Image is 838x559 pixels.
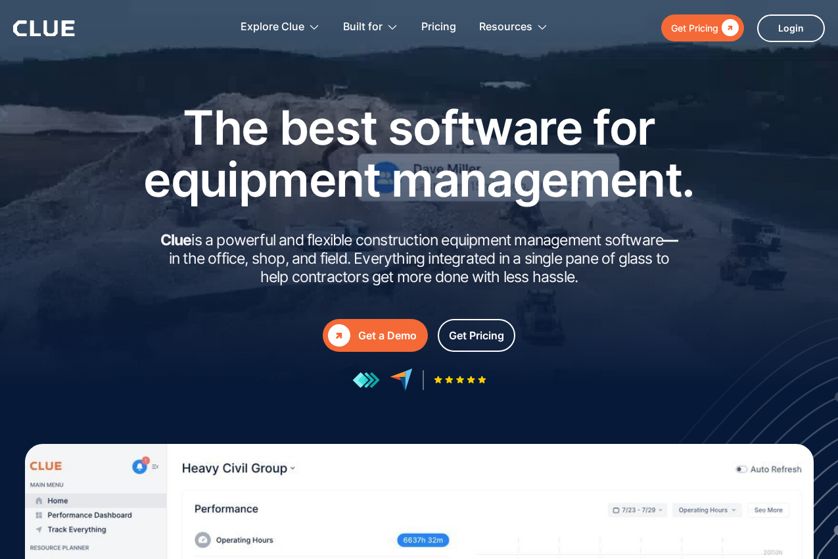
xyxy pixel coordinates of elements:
[671,20,718,36] div: Get Pricing
[449,328,504,344] div: Get Pricing
[328,324,350,347] div: 
[156,231,682,286] h2: is a powerful and flexible construction equipment management software in the office, shop, and fi...
[352,372,380,389] img: reviews at getapp
[434,376,486,384] img: Five-star rating icon
[343,7,383,48] div: Built for
[438,319,515,352] a: Get Pricing
[124,101,715,205] h1: The best software for equipment management.
[663,231,678,249] strong: —
[479,7,532,48] div: Resources
[718,20,739,36] div: 
[358,328,417,344] div: Get a Demo
[421,7,456,48] a: Pricing
[390,368,413,391] img: reviews at capterra
[661,14,744,41] a: Get Pricing
[757,14,825,42] a: Login
[160,231,192,249] strong: Clue
[241,7,304,48] div: Explore Clue
[323,319,428,352] a: Get a Demo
